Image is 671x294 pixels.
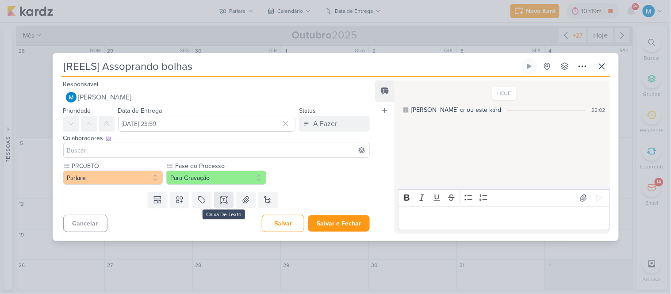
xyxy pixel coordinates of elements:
div: 22:02 [592,106,606,114]
div: A Fazer [313,118,337,129]
button: A Fazer [299,116,370,132]
label: Status [299,107,316,115]
button: Salvar [262,215,304,232]
button: [PERSON_NAME] [63,89,370,105]
div: Caixa De Texto [203,210,245,219]
label: Responsável [63,80,99,88]
input: Select a date [118,116,296,132]
button: Salvar e Fechar [308,215,370,232]
label: Prioridade [63,107,91,115]
label: Fase do Processo [174,161,266,171]
input: Buscar [65,145,368,156]
div: Editor editing area: main [398,206,610,230]
div: Colaboradores [63,134,370,143]
label: Data de Entrega [118,107,162,115]
button: Para Gravação [166,171,266,185]
button: Cancelar [63,215,107,232]
input: Kard Sem Título [61,58,520,74]
div: Ligar relógio [526,63,533,70]
div: [PERSON_NAME] criou este kard [411,105,501,115]
div: Editor toolbar [398,189,610,206]
label: PROJETO [71,161,163,171]
button: Parlare [63,171,163,185]
span: [PERSON_NAME] [78,92,132,103]
img: MARIANA MIRANDA [66,92,77,103]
